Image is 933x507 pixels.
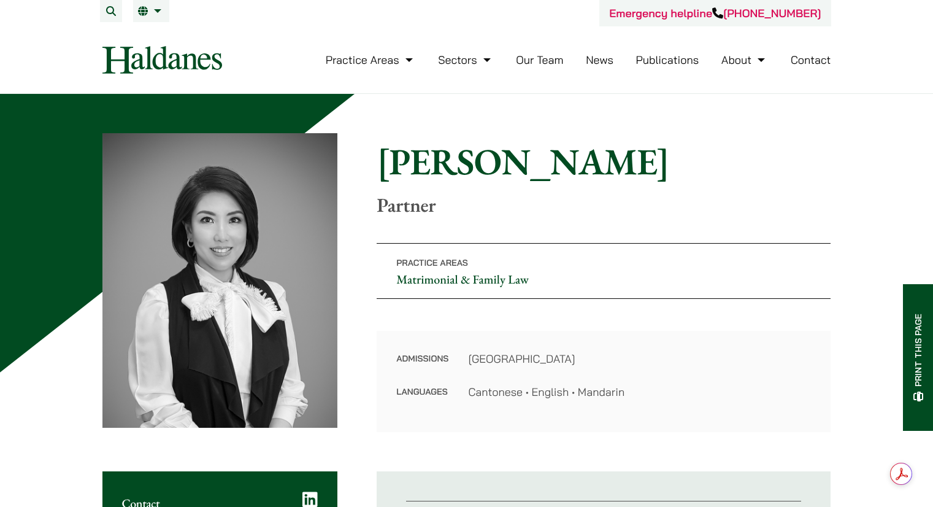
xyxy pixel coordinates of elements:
[326,53,416,67] a: Practice Areas
[586,53,613,67] a: News
[396,271,529,287] a: Matrimonial & Family Law
[468,384,811,400] dd: Cantonese • English • Mandarin
[138,6,164,16] a: EN
[396,350,448,384] dt: Admissions
[438,53,493,67] a: Sectors
[516,53,563,67] a: Our Team
[609,6,821,20] a: Emergency helpline[PHONE_NUMBER]
[102,46,222,74] img: Logo of Haldanes
[377,193,831,217] p: Partner
[396,257,468,268] span: Practice Areas
[396,384,448,400] dt: Languages
[721,53,768,67] a: About
[468,350,811,367] dd: [GEOGRAPHIC_DATA]
[791,53,831,67] a: Contact
[636,53,699,67] a: Publications
[377,139,831,184] h1: [PERSON_NAME]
